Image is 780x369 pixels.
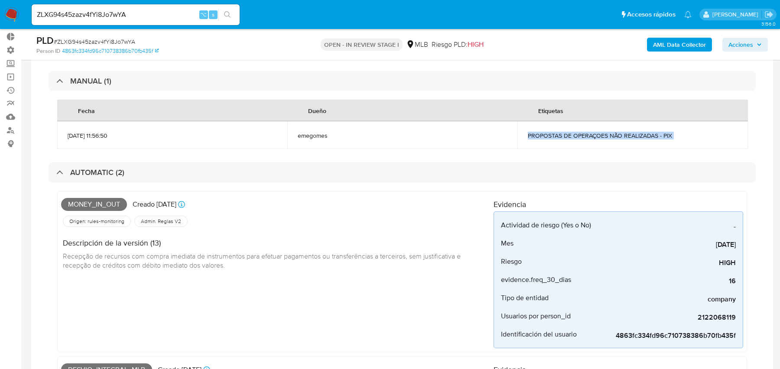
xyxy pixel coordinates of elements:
[468,39,484,49] span: HIGH
[54,37,135,46] span: # ZLXG94s45zazv4fYi8Jo7wYA
[36,47,60,55] b: Person ID
[764,10,773,19] a: Salir
[63,251,462,270] span: Recepção de recursos com compra imediata de instrumentos para efetuar pagamentos ou transferência...
[68,100,105,121] div: Fecha
[298,100,337,121] div: Dueño
[49,162,756,182] div: AUTOMATIC (2)
[63,238,487,248] h4: Descripción de la versión (13)
[321,39,403,51] p: OPEN - IN REVIEW STAGE I
[32,9,240,20] input: Buscar usuario o caso...
[70,168,124,177] h3: AUTOMATIC (2)
[406,40,428,49] div: MLB
[68,132,277,139] span: [DATE] 11:56:50
[647,38,712,52] button: AML Data Collector
[761,20,776,27] span: 3.156.0
[627,10,676,19] span: Accesos rápidos
[432,40,484,49] span: Riesgo PLD:
[722,38,768,52] button: Acciones
[61,198,127,211] span: Money_in_out
[70,76,111,86] h3: MANUAL (1)
[49,71,756,91] div: MANUAL (1)
[653,38,706,52] b: AML Data Collector
[133,200,176,209] p: Creado [DATE]
[528,132,737,139] span: PROPOSTAS DE OPERAÇOES NÃO REALIZADAS - PIX
[528,100,574,121] div: Etiquetas
[218,9,236,21] button: search-icon
[684,11,692,18] a: Notificaciones
[62,47,159,55] a: 4863fc334fd96c710738386b70fb435f
[140,218,182,225] span: Admin. Reglas V2
[712,10,761,19] p: juan.calo@mercadolibre.com
[36,33,54,47] b: PLD
[298,132,507,139] span: emegomes
[68,218,125,225] span: Origen: rules-monitoring
[212,10,214,19] span: s
[728,38,753,52] span: Acciones
[200,10,207,19] span: ⌥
